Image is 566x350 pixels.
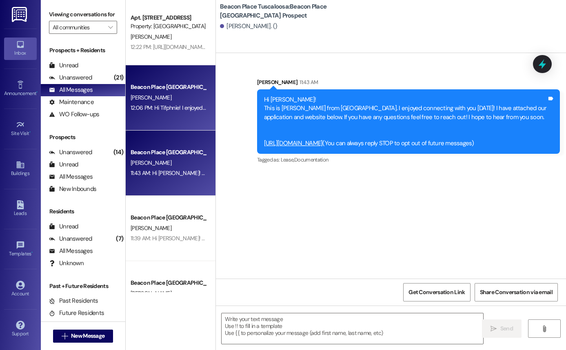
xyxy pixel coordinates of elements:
[112,71,125,84] div: (21)
[49,98,94,106] div: Maintenance
[12,7,29,22] img: ResiDesk Logo
[4,38,37,60] a: Inbox
[4,118,37,140] a: Site Visit •
[281,156,294,163] span: Lease ,
[131,33,171,40] span: [PERSON_NAME]
[297,78,318,86] div: 11:43 AM
[131,279,206,287] div: Beacon Place [GEOGRAPHIC_DATA] Prospect
[264,95,547,148] div: Hi [PERSON_NAME]! This is [PERSON_NAME] from [GEOGRAPHIC_DATA]. I enjoyed connecting with you [DA...
[49,73,92,82] div: Unanswered
[49,309,104,317] div: Future Residents
[49,185,96,193] div: New Inbounds
[408,288,465,297] span: Get Conversation Link
[131,94,171,101] span: [PERSON_NAME]
[131,43,206,51] div: 12:22 PM: [URL][DOMAIN_NAME]
[49,8,117,21] label: Viewing conversations for
[41,282,125,290] div: Past + Future Residents
[220,2,383,20] b: Beacon Place Tuscaloosa: Beacon Place [GEOGRAPHIC_DATA] Prospect
[49,110,99,119] div: WO Follow-ups
[49,235,92,243] div: Unanswered
[264,139,323,147] a: [URL][DOMAIN_NAME]
[41,46,125,55] div: Prospects + Residents
[49,247,93,255] div: All Messages
[500,324,513,333] span: Send
[49,259,84,268] div: Unknown
[49,61,78,70] div: Unread
[475,283,558,301] button: Share Conversation via email
[257,154,560,166] div: Tagged as:
[131,83,206,91] div: Beacon Place [GEOGRAPHIC_DATA] Prospect
[4,198,37,220] a: Leads
[131,148,206,157] div: Beacon Place [GEOGRAPHIC_DATA] Prospect
[53,21,104,34] input: All communities
[4,158,37,180] a: Buildings
[53,330,113,343] button: New Message
[29,129,31,135] span: •
[257,78,560,89] div: [PERSON_NAME]
[403,283,470,301] button: Get Conversation Link
[71,332,104,340] span: New Message
[62,333,68,339] i: 
[541,326,547,332] i: 
[131,224,171,232] span: [PERSON_NAME]
[491,326,497,332] i: 
[49,297,98,305] div: Past Residents
[49,86,93,94] div: All Messages
[49,222,78,231] div: Unread
[49,173,93,181] div: All Messages
[294,156,329,163] span: Documentation
[111,146,125,159] div: (14)
[108,24,113,31] i: 
[31,250,33,255] span: •
[4,318,37,340] a: Support
[480,288,553,297] span: Share Conversation via email
[131,13,206,22] div: Apt. [STREET_ADDRESS]
[36,89,38,95] span: •
[41,207,125,216] div: Residents
[4,278,37,300] a: Account
[131,213,206,222] div: Beacon Place [GEOGRAPHIC_DATA] Prospect
[49,148,92,157] div: Unanswered
[41,133,125,142] div: Prospects
[131,290,171,297] span: [PERSON_NAME]
[482,319,522,338] button: Send
[220,22,277,31] div: [PERSON_NAME]. ()
[4,238,37,260] a: Templates •
[49,160,78,169] div: Unread
[131,159,171,166] span: [PERSON_NAME]
[114,233,125,245] div: (7)
[131,22,206,31] div: Property: [GEOGRAPHIC_DATA] [GEOGRAPHIC_DATA]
